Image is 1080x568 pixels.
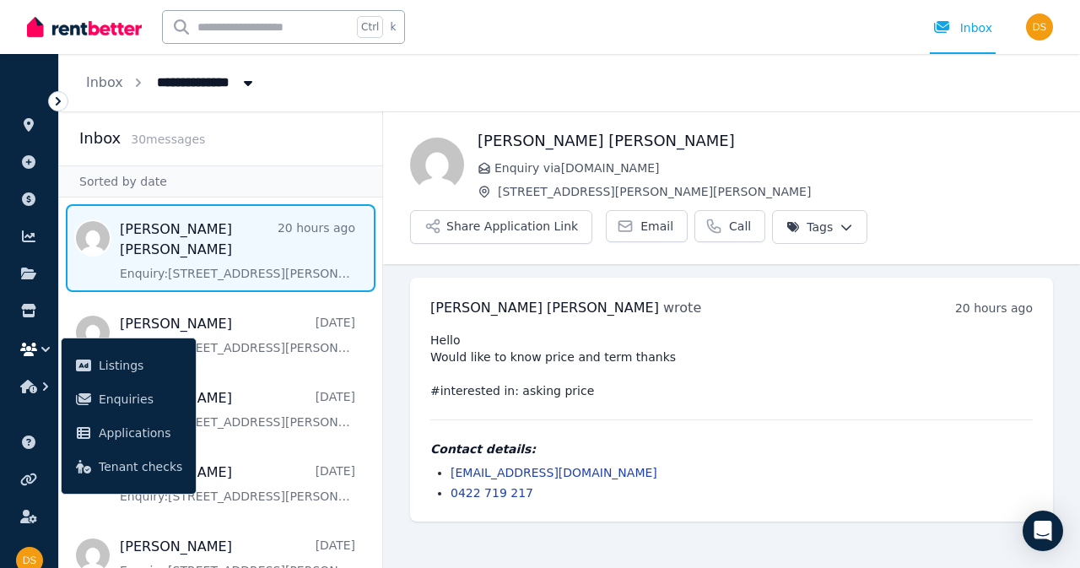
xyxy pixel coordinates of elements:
time: 20 hours ago [955,301,1033,315]
a: [PERSON_NAME] [PERSON_NAME]20 hours agoEnquiry:[STREET_ADDRESS][PERSON_NAME][PERSON_NAME]. [120,219,355,282]
div: Sorted by date [59,165,382,197]
a: 0422 719 217 [451,486,533,500]
a: Applications [68,416,189,450]
a: Email [606,210,688,242]
a: Tenant checks [68,450,189,484]
span: Tags [786,219,833,235]
span: Enquiries [99,389,182,409]
span: Tenant checks [99,457,182,477]
a: Call [694,210,765,242]
a: [PERSON_NAME][DATE]Enquiry:[STREET_ADDRESS][PERSON_NAME][PERSON_NAME]. [120,314,355,356]
a: Inbox [86,74,123,90]
span: [STREET_ADDRESS][PERSON_NAME][PERSON_NAME] [498,183,1053,200]
span: [PERSON_NAME] [PERSON_NAME] [430,300,659,316]
span: Email [640,218,673,235]
span: 30 message s [131,133,205,146]
a: Listings [68,349,189,382]
span: wrote [663,300,701,316]
span: k [390,20,396,34]
span: Ctrl [357,16,383,38]
button: Tags [772,210,867,244]
h1: [PERSON_NAME] [PERSON_NAME] [478,129,1053,153]
nav: Breadcrumb [59,54,283,111]
span: Enquiry via [DOMAIN_NAME] [494,160,1053,176]
div: Inbox [933,19,992,36]
a: [EMAIL_ADDRESS][DOMAIN_NAME] [451,466,657,479]
pre: Hello Would like to know price and term thanks #interested in: asking price [430,332,1033,399]
h4: Contact details: [430,441,1033,457]
span: Applications [99,423,182,443]
img: Bowe Brown [410,138,464,192]
h2: Inbox [79,127,121,150]
span: Listings [99,355,182,376]
button: Share Application Link [410,210,592,244]
span: Call [729,218,751,235]
div: Open Intercom Messenger [1023,511,1063,551]
img: RentBetter [27,14,142,40]
a: [PERSON_NAME][DATE]Enquiry:[STREET_ADDRESS][PERSON_NAME][PERSON_NAME]. [120,388,355,430]
a: Enquiries [68,382,189,416]
a: [PERSON_NAME][DATE]Enquiry:[STREET_ADDRESS][PERSON_NAME][PERSON_NAME]. [120,463,355,505]
img: David Scarsella [1026,14,1053,41]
